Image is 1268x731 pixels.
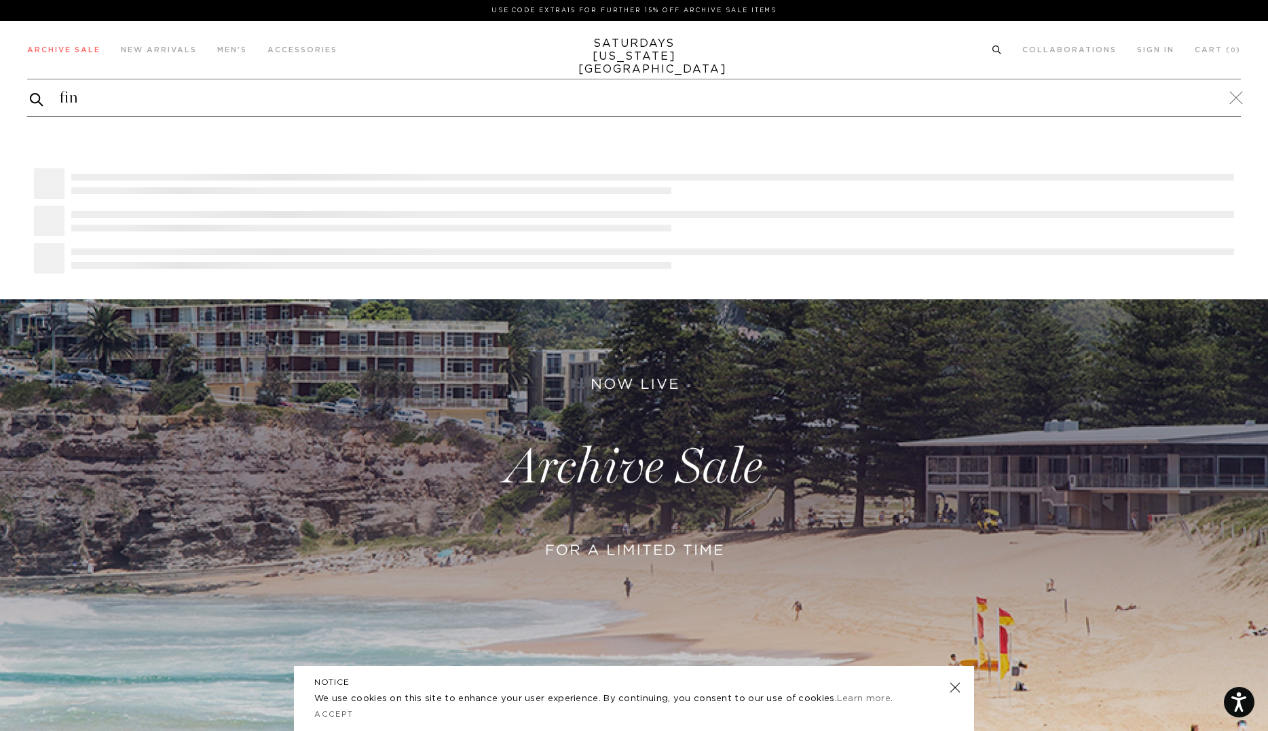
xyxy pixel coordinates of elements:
[314,711,354,718] a: Accept
[27,46,100,54] a: Archive Sale
[1195,46,1241,54] a: Cart (0)
[314,676,954,688] h5: NOTICE
[27,87,1241,109] input: Search for...
[1022,46,1117,54] a: Collaborations
[121,46,197,54] a: New Arrivals
[1231,48,1236,54] small: 0
[267,46,337,54] a: Accessories
[578,37,690,76] a: SATURDAYS[US_STATE][GEOGRAPHIC_DATA]
[314,692,906,706] p: We use cookies on this site to enhance your user experience. By continuing, you consent to our us...
[33,5,1235,16] p: Use Code EXTRA15 for Further 15% Off Archive Sale Items
[217,46,247,54] a: Men's
[837,694,891,703] a: Learn more
[1137,46,1174,54] a: Sign In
